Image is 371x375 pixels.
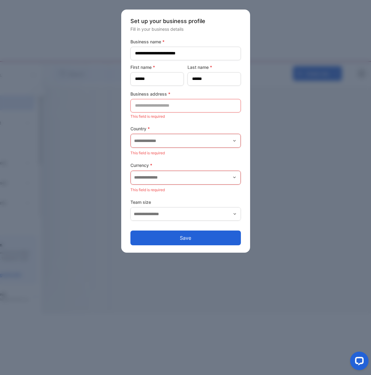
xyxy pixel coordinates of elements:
label: Business name [130,38,241,45]
label: Business address [130,91,241,97]
label: Last name [187,64,241,70]
label: First name [130,64,184,70]
p: This field is required [130,112,241,120]
iframe: LiveChat chat widget [345,349,371,375]
label: Currency [130,162,241,168]
p: This field is required [130,186,241,194]
label: Team size [130,199,241,205]
p: This field is required [130,149,241,157]
p: Fill in your business details [130,26,241,32]
p: Set up your business profile [130,17,241,25]
label: Country [130,125,241,132]
button: Save [130,231,241,245]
